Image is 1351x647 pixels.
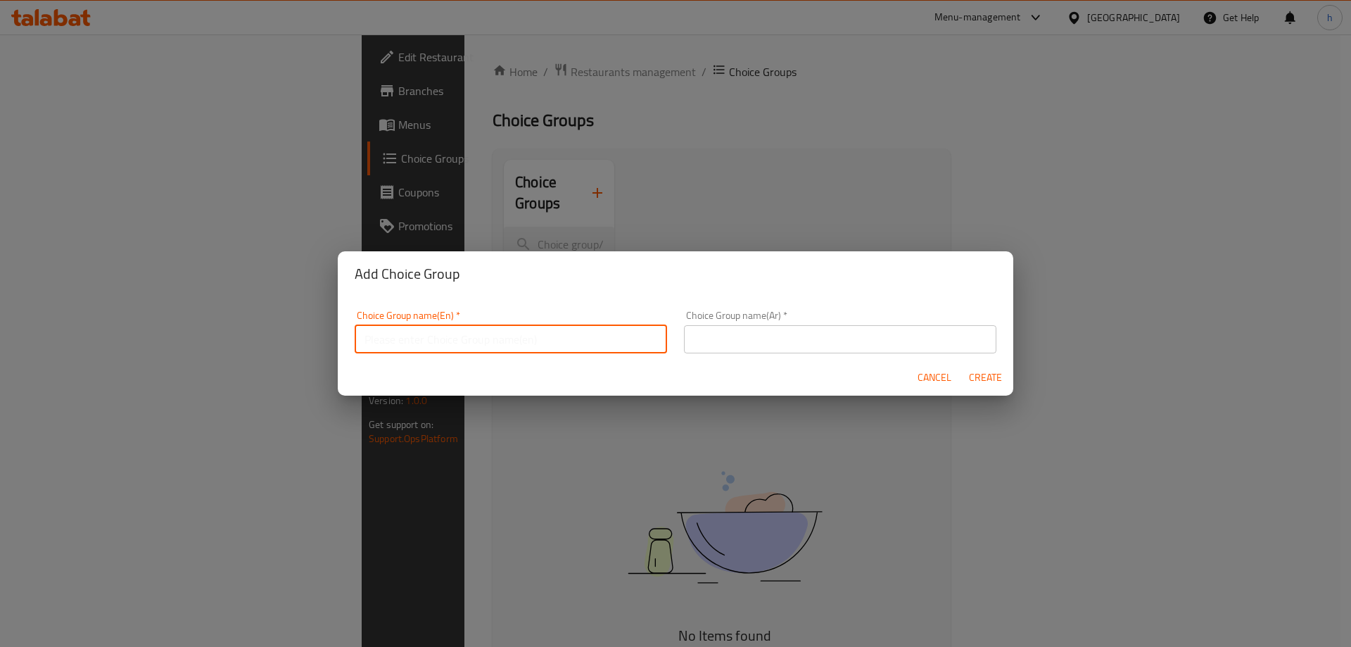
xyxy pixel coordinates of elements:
input: Please enter Choice Group name(en) [355,325,667,353]
input: Please enter Choice Group name(ar) [684,325,996,353]
button: Create [963,365,1008,391]
span: Create [968,369,1002,387]
button: Cancel [912,365,957,391]
span: Cancel [918,369,951,387]
h2: Add Choice Group [355,263,996,285]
